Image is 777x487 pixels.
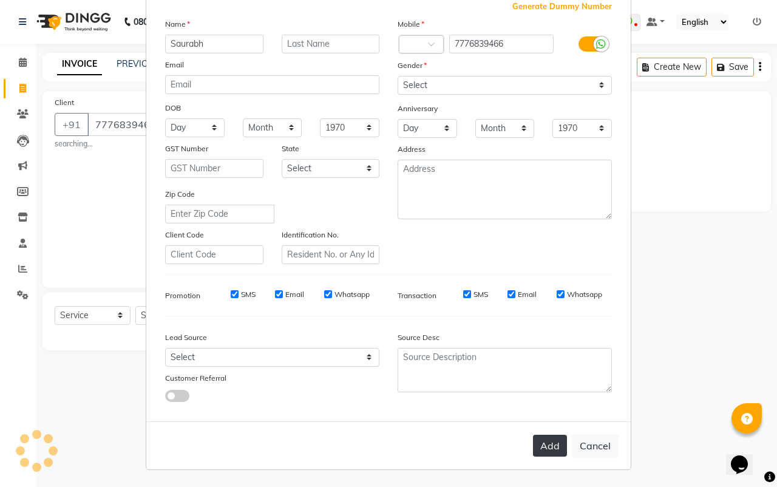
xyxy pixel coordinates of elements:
[398,60,427,71] label: Gender
[165,373,226,384] label: Customer Referral
[449,35,554,53] input: Mobile
[518,289,537,300] label: Email
[165,205,274,223] input: Enter Zip Code
[165,332,207,343] label: Lead Source
[241,289,256,300] label: SMS
[282,35,380,53] input: Last Name
[165,143,208,154] label: GST Number
[572,434,619,457] button: Cancel
[165,60,184,70] label: Email
[165,245,263,264] input: Client Code
[165,230,204,240] label: Client Code
[282,230,339,240] label: Identification No.
[165,290,200,301] label: Promotion
[165,103,181,114] label: DOB
[398,144,426,155] label: Address
[334,289,370,300] label: Whatsapp
[165,75,379,94] input: Email
[726,438,765,475] iframe: chat widget
[398,332,439,343] label: Source Desc
[567,289,602,300] label: Whatsapp
[512,1,612,13] span: Generate Dummy Number
[165,159,263,178] input: GST Number
[165,35,263,53] input: First Name
[473,289,488,300] label: SMS
[398,103,438,114] label: Anniversary
[282,143,299,154] label: State
[165,189,195,200] label: Zip Code
[398,290,436,301] label: Transaction
[398,19,424,30] label: Mobile
[533,435,567,457] button: Add
[282,245,380,264] input: Resident No. or Any Id
[165,19,190,30] label: Name
[285,289,304,300] label: Email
